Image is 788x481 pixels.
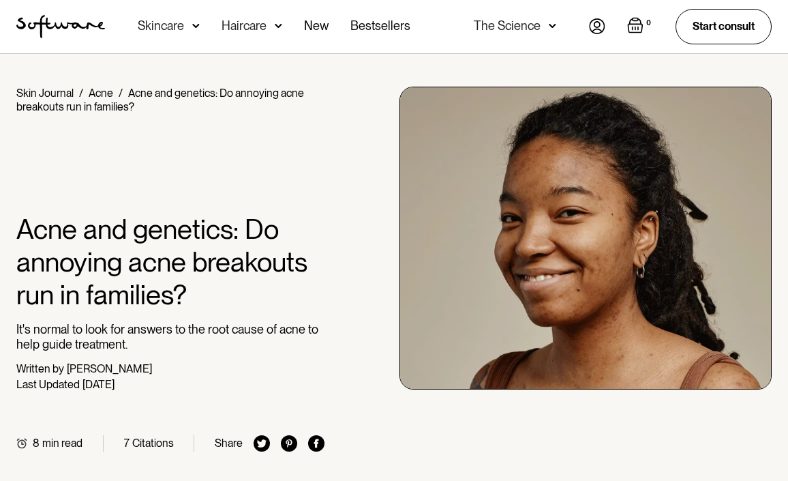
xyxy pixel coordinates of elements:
a: Acne [89,87,113,100]
img: arrow down [549,19,556,33]
div: [PERSON_NAME] [67,362,152,375]
div: 0 [643,17,654,29]
p: It's normal to look for answers to the root cause of acne to help guide treatment. [16,322,324,351]
img: Software Logo [16,15,105,38]
div: [DATE] [82,378,115,391]
a: home [16,15,105,38]
h1: Acne and genetics: Do annoying acne breakouts run in families? [16,213,324,311]
img: twitter icon [254,435,270,452]
div: Citations [132,437,174,450]
div: / [119,87,123,100]
img: pinterest icon [281,435,297,452]
div: Last Updated [16,378,80,391]
div: / [79,87,83,100]
div: 7 [124,437,130,450]
a: Start consult [676,9,772,44]
div: Haircare [222,19,267,33]
div: 8 [33,437,40,450]
div: The Science [474,19,541,33]
div: Acne and genetics: Do annoying acne breakouts run in families? [16,87,304,113]
img: arrow down [192,19,200,33]
img: facebook icon [308,435,324,452]
div: Share [215,437,243,450]
img: arrow down [275,19,282,33]
div: min read [42,437,82,450]
a: Skin Journal [16,87,74,100]
div: Written by [16,362,64,375]
a: Open empty cart [627,17,654,36]
div: Skincare [138,19,184,33]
